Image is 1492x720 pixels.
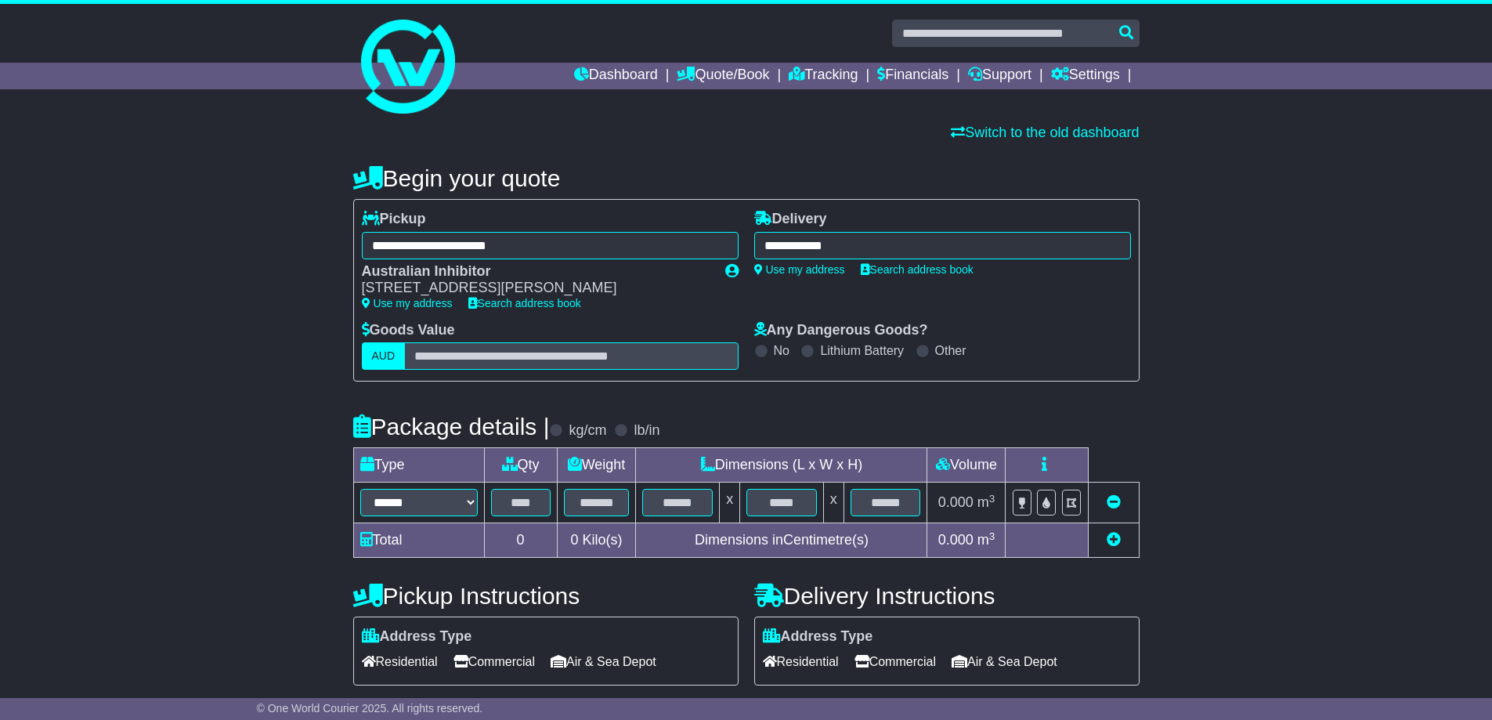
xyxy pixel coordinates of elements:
td: Dimensions in Centimetre(s) [636,523,927,558]
td: x [720,483,740,523]
a: Search address book [861,263,974,276]
h4: Delivery Instructions [754,583,1140,609]
span: Air & Sea Depot [952,649,1057,674]
a: Dashboard [574,63,658,89]
label: Goods Value [362,322,455,339]
h4: Pickup Instructions [353,583,739,609]
sup: 3 [989,530,995,542]
a: Settings [1051,63,1120,89]
a: Switch to the old dashboard [951,125,1139,140]
label: No [774,343,789,358]
span: © One World Courier 2025. All rights reserved. [257,702,483,715]
a: Support [968,63,1031,89]
td: Kilo(s) [557,523,636,558]
h4: Package details | [353,414,550,440]
label: Delivery [754,211,827,228]
a: Financials [877,63,948,89]
label: Address Type [763,628,873,646]
span: Air & Sea Depot [551,649,656,674]
label: lb/in [634,422,659,440]
a: Use my address [754,263,845,276]
div: [STREET_ADDRESS][PERSON_NAME] [362,280,710,297]
td: Qty [484,448,557,483]
label: kg/cm [569,422,606,440]
td: 0 [484,523,557,558]
td: Volume [927,448,1006,483]
span: Residential [362,649,438,674]
span: Commercial [453,649,535,674]
span: m [977,532,995,548]
td: Type [353,448,484,483]
a: Remove this item [1107,494,1121,510]
label: Other [935,343,966,358]
a: Tracking [789,63,858,89]
a: Quote/Book [677,63,769,89]
span: 0.000 [938,494,974,510]
a: Add new item [1107,532,1121,548]
sup: 3 [989,493,995,505]
a: Use my address [362,297,453,309]
h4: Begin your quote [353,165,1140,191]
label: AUD [362,342,406,370]
label: Any Dangerous Goods? [754,322,928,339]
span: m [977,494,995,510]
label: Pickup [362,211,426,228]
span: 0.000 [938,532,974,548]
td: x [823,483,844,523]
span: Commercial [854,649,936,674]
td: Weight [557,448,636,483]
label: Address Type [362,628,472,646]
td: Total [353,523,484,558]
span: Residential [763,649,839,674]
div: Australian Inhibitor [362,263,710,280]
span: 0 [570,532,578,548]
a: Search address book [468,297,581,309]
td: Dimensions (L x W x H) [636,448,927,483]
label: Lithium Battery [820,343,904,358]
